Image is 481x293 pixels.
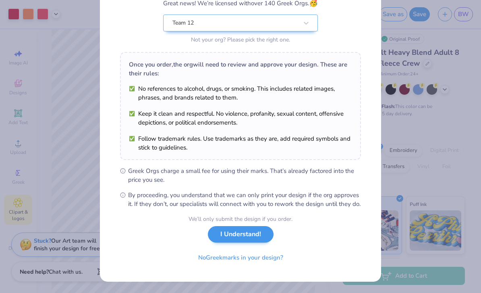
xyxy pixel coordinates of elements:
[128,191,361,208] span: By proceeding, you understand that we can only print your design if the org approves it. If they ...
[163,35,318,44] div: Not your org? Please pick the right one.
[189,215,292,223] div: We’ll only submit the design if you order.
[129,109,352,127] li: Keep it clean and respectful. No violence, profanity, sexual content, offensive depictions, or po...
[129,60,352,78] div: Once you order, the org will need to review and approve your design. These are their rules:
[208,226,274,243] button: I Understand!
[129,84,352,102] li: No references to alcohol, drugs, or smoking. This includes related images, phrases, and brands re...
[129,134,352,152] li: Follow trademark rules. Use trademarks as they are, add required symbols and stick to guidelines.
[191,249,290,266] button: NoGreekmarks in your design?
[128,166,361,184] span: Greek Orgs charge a small fee for using their marks. That’s already factored into the price you see.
